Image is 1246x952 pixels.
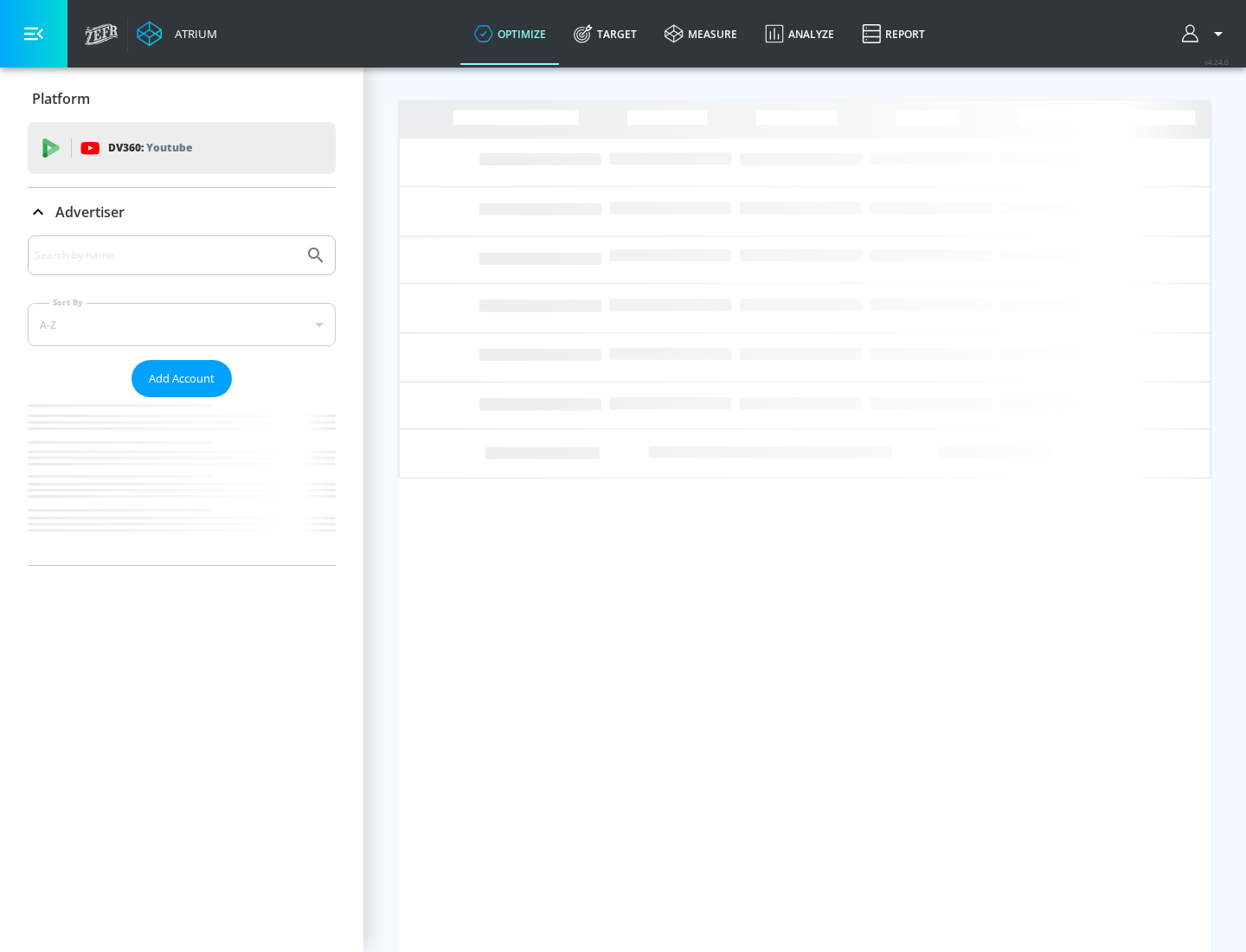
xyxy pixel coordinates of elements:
input: Search by name [35,244,297,267]
p: Platform [32,89,90,108]
label: Sort By [49,297,87,308]
p: Youtube [146,138,192,157]
nav: list of Advertiser [28,397,336,565]
a: measure [651,3,751,65]
div: DV360: Youtube [28,122,336,174]
a: optimize [460,3,560,65]
a: Report [848,3,939,65]
span: v 4.24.0 [1204,57,1229,67]
a: Target [560,3,651,65]
p: DV360: [108,138,192,158]
div: Platform [28,74,336,123]
div: Advertiser [28,188,336,236]
p: Advertiser [55,203,125,222]
div: Atrium [168,26,217,42]
div: Advertiser [28,235,336,565]
button: Add Account [132,360,232,397]
a: Analyze [751,3,848,65]
a: Atrium [137,21,217,47]
div: A-Z [28,303,336,346]
span: Add Account [149,369,215,389]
